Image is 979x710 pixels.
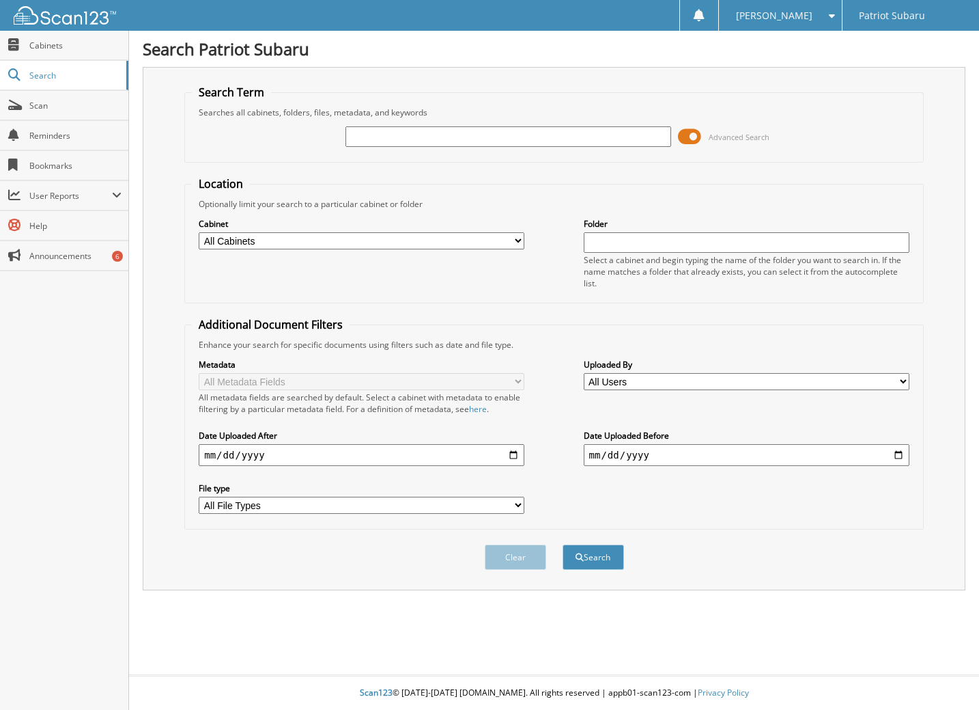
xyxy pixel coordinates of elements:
div: © [DATE]-[DATE] [DOMAIN_NAME]. All rights reserved | appb01-scan123-com | [129,677,979,710]
label: Uploaded By [584,359,909,370]
input: end [584,444,909,466]
span: User Reports [29,190,112,202]
label: Folder [584,218,909,230]
span: Patriot Subaru [859,12,925,20]
a: Privacy Policy [698,687,749,698]
span: [PERSON_NAME] [736,12,812,20]
span: Bookmarks [29,160,122,172]
label: Date Uploaded After [199,430,524,441]
a: here [469,403,487,415]
button: Search [563,545,624,570]
span: Reminders [29,130,122,141]
img: scan123-logo-white.svg [14,6,116,25]
span: Help [29,220,122,232]
legend: Search Term [192,85,271,100]
div: Enhance your search for specific documents using filters such as date and file type. [192,339,916,351]
span: Scan123 [360,687,393,698]
label: Cabinet [199,218,524,230]
span: Cabinets [29,40,122,51]
label: Metadata [199,359,524,370]
span: Advanced Search [709,132,769,142]
span: Search [29,70,119,81]
div: 6 [112,251,123,262]
button: Clear [485,545,546,570]
input: start [199,444,524,466]
div: Searches all cabinets, folders, files, metadata, and keywords [192,107,916,118]
label: File type [199,482,524,494]
div: Optionally limit your search to a particular cabinet or folder [192,198,916,210]
h1: Search Patriot Subaru [143,38,965,60]
span: Scan [29,100,122,111]
legend: Additional Document Filters [192,317,350,332]
div: All metadata fields are searched by default. Select a cabinet with metadata to enable filtering b... [199,392,524,415]
div: Select a cabinet and begin typing the name of the folder you want to search in. If the name match... [584,254,909,289]
legend: Location [192,176,250,191]
span: Announcements [29,250,122,262]
label: Date Uploaded Before [584,430,909,441]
